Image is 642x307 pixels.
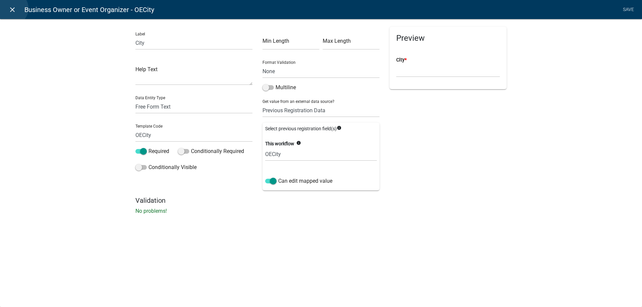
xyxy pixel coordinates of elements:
label: Can edit mapped value [265,177,332,185]
label: City [396,58,407,62]
a: Save [620,3,637,16]
label: Conditionally Required [178,147,244,155]
p: No problems! [135,207,507,215]
label: Multiline [262,84,296,92]
label: Conditionally Visible [135,163,197,171]
i: info [296,141,301,145]
b: This workflow [265,141,294,146]
h5: Preview [396,33,500,43]
i: info [337,126,341,130]
i: close [8,6,16,14]
span: Select previous registration field(s) [265,126,341,131]
h5: Validation [135,196,507,204]
span: Business Owner or Event Organizer - OECity [24,3,154,16]
label: Required [135,147,169,155]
